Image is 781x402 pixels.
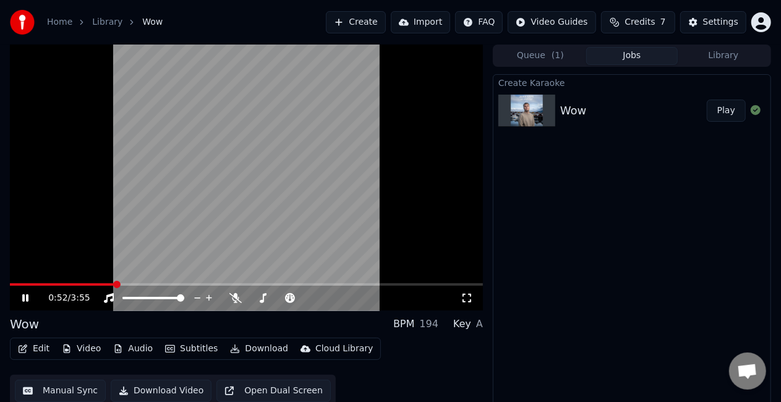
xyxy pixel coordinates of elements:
[70,292,90,304] span: 3:55
[419,317,438,331] div: 194
[703,16,738,28] div: Settings
[601,11,675,33] button: Credits7
[108,340,158,357] button: Audio
[315,343,373,355] div: Cloud Library
[678,47,769,65] button: Library
[15,380,106,402] button: Manual Sync
[552,49,564,62] span: ( 1 )
[10,315,39,333] div: Wow
[142,16,163,28] span: Wow
[160,340,223,357] button: Subtitles
[111,380,211,402] button: Download Video
[495,47,586,65] button: Queue
[729,353,766,390] div: Åben chat
[57,340,106,357] button: Video
[455,11,503,33] button: FAQ
[13,340,54,357] button: Edit
[707,100,746,122] button: Play
[508,11,595,33] button: Video Guides
[47,16,163,28] nav: breadcrumb
[48,292,78,304] div: /
[92,16,122,28] a: Library
[680,11,746,33] button: Settings
[660,16,666,28] span: 7
[476,317,483,331] div: A
[625,16,655,28] span: Credits
[391,11,450,33] button: Import
[560,102,586,119] div: Wow
[393,317,414,331] div: BPM
[326,11,386,33] button: Create
[225,340,293,357] button: Download
[48,292,67,304] span: 0:52
[586,47,678,65] button: Jobs
[47,16,72,28] a: Home
[216,380,331,402] button: Open Dual Screen
[10,10,35,35] img: youka
[493,75,770,90] div: Create Karaoke
[453,317,471,331] div: Key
